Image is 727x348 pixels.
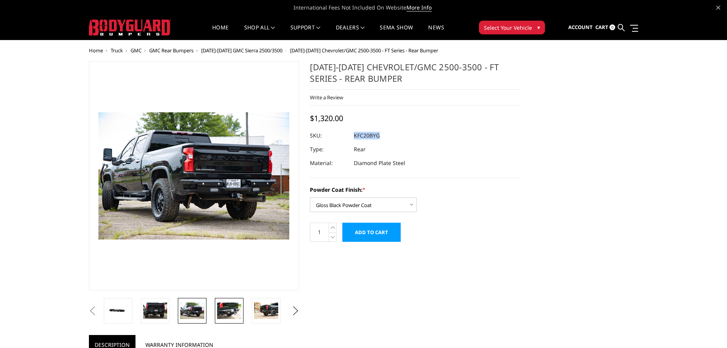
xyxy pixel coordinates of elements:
iframe: Chat Widget [689,311,727,348]
span: [DATE]-[DATE] Chevrolet/GMC 2500-3500 - FT Series - Rear Bumper [290,47,438,54]
a: More Info [406,4,432,11]
img: 2020-2025 Chevrolet/GMC 2500-3500 - FT Series - Rear Bumper [180,303,204,319]
span: Cart [595,24,608,31]
a: Account [568,17,593,38]
a: 2020-2025 Chevrolet/GMC 2500-3500 - FT Series - Rear Bumper [89,61,300,290]
button: Select Your Vehicle [479,21,545,34]
h1: [DATE]-[DATE] Chevrolet/GMC 2500-3500 - FT Series - Rear Bumper [310,61,521,90]
a: Dealers [336,25,365,40]
a: Support [290,25,321,40]
dd: Rear [354,142,366,156]
a: Home [212,25,229,40]
img: BODYGUARD BUMPERS [89,19,171,36]
input: Add to Cart [342,223,401,242]
span: Account [568,24,593,31]
dt: Type: [310,142,348,156]
dd: KFC20BYG [354,129,380,142]
span: $1,320.00 [310,113,343,123]
a: Truck [111,47,123,54]
img: 2020-2025 Chevrolet/GMC 2500-3500 - FT Series - Rear Bumper [143,303,167,319]
img: 2020-2025 Chevrolet/GMC 2500-3500 - FT Series - Rear Bumper [254,303,278,319]
a: News [428,25,444,40]
a: Write a Review [310,94,343,101]
a: GMC [131,47,142,54]
label: Powder Coat Finish: [310,186,521,194]
button: Next [290,305,301,317]
dt: Material: [310,156,348,170]
img: 2020-2025 Chevrolet/GMC 2500-3500 - FT Series - Rear Bumper [217,303,241,319]
a: GMC Rear Bumpers [149,47,193,54]
span: ▾ [537,23,540,31]
dt: SKU: [310,129,348,142]
span: Select Your Vehicle [484,24,532,32]
span: 0 [609,24,615,30]
a: Cart 0 [595,17,615,38]
a: [DATE]-[DATE] GMC Sierra 2500/3500 [201,47,282,54]
button: Previous [87,305,98,317]
a: SEMA Show [380,25,413,40]
a: Home [89,47,103,54]
a: shop all [244,25,275,40]
dd: Diamond Plate Steel [354,156,405,170]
